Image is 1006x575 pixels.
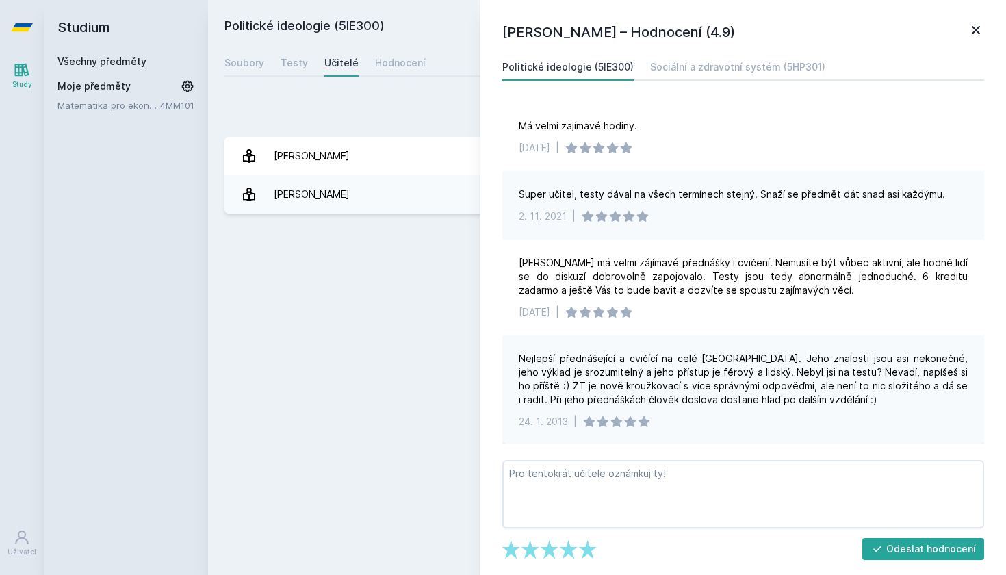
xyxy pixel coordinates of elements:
[375,49,426,77] a: Hodnocení
[572,209,576,223] div: |
[3,522,41,564] a: Uživatel
[57,79,131,93] span: Moje předměty
[274,181,350,208] div: [PERSON_NAME]
[224,175,990,214] a: [PERSON_NAME] 5 hodnocení 4.8
[224,56,264,70] div: Soubory
[324,56,359,70] div: Učitelé
[224,49,264,77] a: Soubory
[519,188,945,201] div: Super učitel, testy dával na všech termínech stejný. Snaží se předmět dát snad asi každýmu.
[57,55,146,67] a: Všechny předměty
[3,55,41,97] a: Study
[324,49,359,77] a: Učitelé
[519,209,567,223] div: 2. 11. 2021
[375,56,426,70] div: Hodnocení
[281,56,308,70] div: Testy
[160,100,194,111] a: 4MM101
[8,547,36,557] div: Uživatel
[224,137,990,175] a: [PERSON_NAME] 12 hodnocení 4.9
[519,141,550,155] div: [DATE]
[12,79,32,90] div: Study
[274,142,350,170] div: [PERSON_NAME]
[57,99,160,112] a: Matematika pro ekonomy
[519,119,637,133] div: Má velmi zajímavé hodiny.
[281,49,308,77] a: Testy
[224,16,836,38] h2: Politické ideologie (5IE300)
[556,141,559,155] div: |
